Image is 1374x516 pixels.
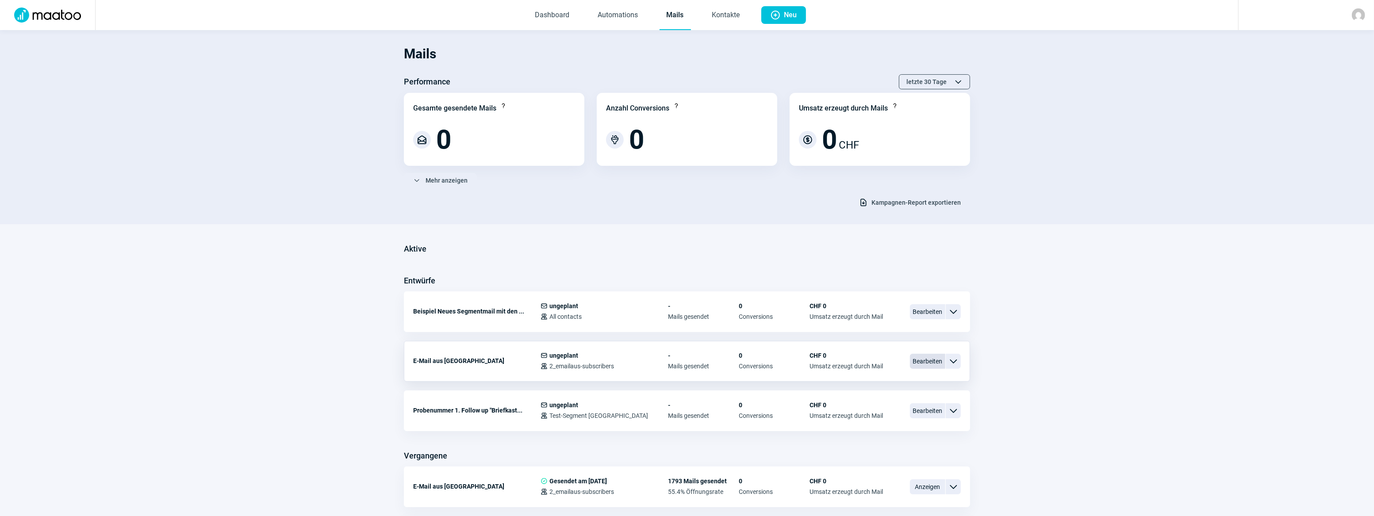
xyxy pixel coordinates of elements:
[426,173,468,187] span: Mehr anzeigen
[810,313,883,320] span: Umsatz erzeugt durch Mail
[668,313,739,320] span: Mails gesendet
[739,352,810,359] span: 0
[404,173,477,188] button: Mehr anzeigen
[9,8,86,23] img: Logo
[413,401,541,419] div: Probenummer 1. Follow up "Briefkast...
[739,412,810,419] span: Conversions
[739,478,810,485] span: 0
[810,488,883,495] span: Umsatz erzeugt durch Mail
[549,352,578,359] span: ungeplant
[549,363,614,370] span: 2_emailaus-subscribers
[404,449,447,463] h3: Vergangene
[810,302,883,310] span: CHF 0
[413,103,496,114] div: Gesamte gesendete Mails
[810,412,883,419] span: Umsatz erzeugt durch Mail
[660,1,691,30] a: Mails
[549,302,578,310] span: ungeplant
[404,274,435,288] h3: Entwürfe
[668,401,739,409] span: -
[810,478,883,485] span: CHF 0
[413,352,541,370] div: E-Mail aus [GEOGRAPHIC_DATA]
[404,39,970,69] h1: Mails
[668,488,739,495] span: 55.4% Öffnungsrate
[668,478,739,485] span: 1793 Mails gesendet
[668,352,739,359] span: -
[910,304,945,319] span: Bearbeiten
[910,479,945,494] span: Anzeigen
[739,363,810,370] span: Conversions
[668,363,739,370] span: Mails gesendet
[404,75,450,89] h3: Performance
[761,6,806,24] button: Neu
[810,363,883,370] span: Umsatz erzeugt durch Mail
[910,354,945,369] span: Bearbeiten
[822,126,837,153] span: 0
[436,126,451,153] span: 0
[668,302,739,310] span: -
[549,412,648,419] span: Test-Segment [GEOGRAPHIC_DATA]
[1352,8,1365,22] img: avatar
[739,313,810,320] span: Conversions
[784,6,797,24] span: Neu
[739,302,810,310] span: 0
[850,195,970,210] button: Kampagnen-Report exportieren
[668,412,739,419] span: Mails gesendet
[528,1,577,30] a: Dashboard
[549,488,614,495] span: 2_emailaus-subscribers
[413,302,541,320] div: Beispiel Neues Segmentmail mit den ...
[549,478,607,485] span: Gesendet am [DATE]
[871,195,961,210] span: Kampagnen-Report exportieren
[413,478,541,495] div: E-Mail aus [GEOGRAPHIC_DATA]
[910,403,945,418] span: Bearbeiten
[705,1,747,30] a: Kontakte
[810,352,883,359] span: CHF 0
[799,103,888,114] div: Umsatz erzeugt durch Mails
[549,401,578,409] span: ungeplant
[404,242,426,256] h3: Aktive
[549,313,582,320] span: All contacts
[606,103,669,114] div: Anzahl Conversions
[629,126,644,153] span: 0
[739,401,810,409] span: 0
[839,137,859,153] span: CHF
[591,1,645,30] a: Automations
[906,75,947,89] span: letzte 30 Tage
[810,401,883,409] span: CHF 0
[739,488,810,495] span: Conversions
